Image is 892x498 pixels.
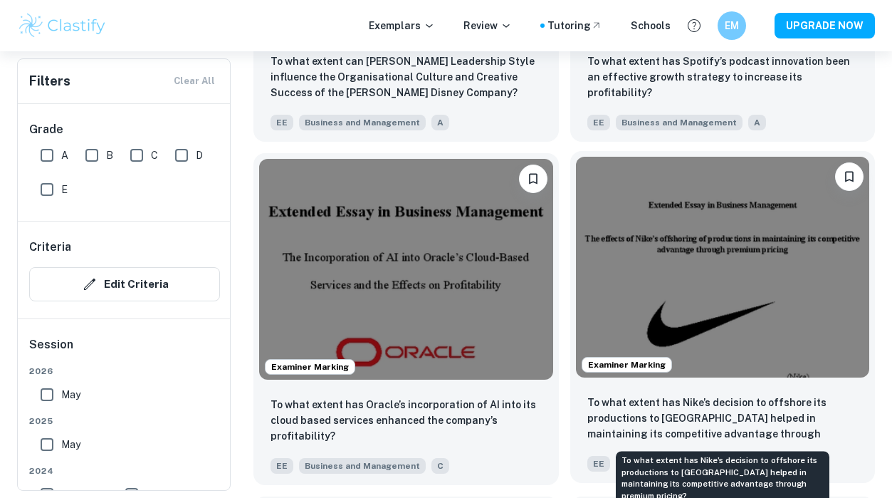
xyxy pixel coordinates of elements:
[61,182,68,197] span: E
[29,465,220,477] span: 2024
[271,458,293,474] span: EE
[29,71,70,91] h6: Filters
[682,14,706,38] button: Help and Feedback
[547,18,602,33] a: Tutoring
[835,162,864,191] button: Bookmark
[616,115,743,130] span: Business and Management
[369,18,435,33] p: Exemplars
[775,13,875,38] button: UPGRADE NOW
[266,360,355,373] span: Examiner Marking
[61,387,80,403] span: May
[748,115,766,130] span: A
[519,165,547,193] button: Bookmark
[61,147,68,163] span: A
[196,147,203,163] span: D
[253,153,559,484] a: Examiner MarkingBookmarkTo what extent has Oracle’s incorporation of AI into its cloud based serv...
[587,395,859,443] p: To what extent has Nike’s decision to offshore its productions to Vietnam helped in maintaining i...
[431,115,449,130] span: A
[29,415,220,427] span: 2025
[271,397,542,444] p: To what extent has Oracle’s incorporation of AI into its cloud based services enhanced the compan...
[299,458,426,474] span: Business and Management
[718,11,746,40] button: EM
[29,239,71,256] h6: Criteria
[724,18,740,33] h6: EM
[299,115,426,130] span: Business and Management
[106,147,113,163] span: B
[587,456,610,472] span: EE
[61,437,80,452] span: May
[431,458,449,474] span: C
[17,11,107,40] img: Clastify logo
[463,18,512,33] p: Review
[29,121,220,138] h6: Grade
[29,365,220,378] span: 2026
[570,153,876,484] a: Examiner MarkingBookmarkTo what extent has Nike’s decision to offshore its productions to Vietnam...
[582,358,671,371] span: Examiner Marking
[271,53,542,100] p: To what extent can Robert Iger's Leadership Style influence the Organisational Culture and Creati...
[271,115,293,130] span: EE
[631,18,671,33] a: Schools
[576,157,870,377] img: Business and Management EE example thumbnail: To what extent has Nike’s decision to of
[151,147,158,163] span: C
[587,115,610,130] span: EE
[29,336,220,365] h6: Session
[587,53,859,100] p: To what extent has Spotify’s podcast innovation been an effective growth strategy to increase its...
[29,267,220,301] button: Edit Criteria
[259,159,553,379] img: Business and Management EE example thumbnail: To what extent has Oracle’s incorporatio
